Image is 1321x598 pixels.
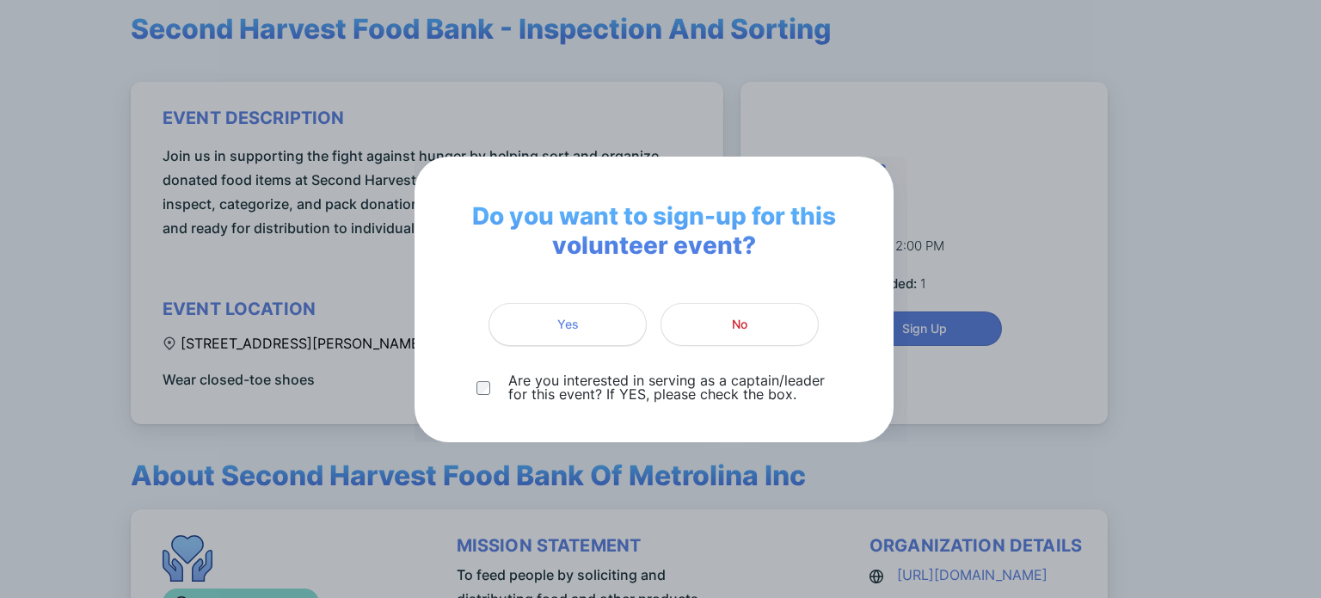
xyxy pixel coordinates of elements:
[732,316,747,333] span: No
[442,201,866,260] span: Do you want to sign-up for this volunteer event?
[488,303,647,346] button: Yes
[557,316,579,333] span: Yes
[660,303,819,346] button: No
[508,373,831,401] p: Are you interested in serving as a captain/leader for this event? If YES, please check the box.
